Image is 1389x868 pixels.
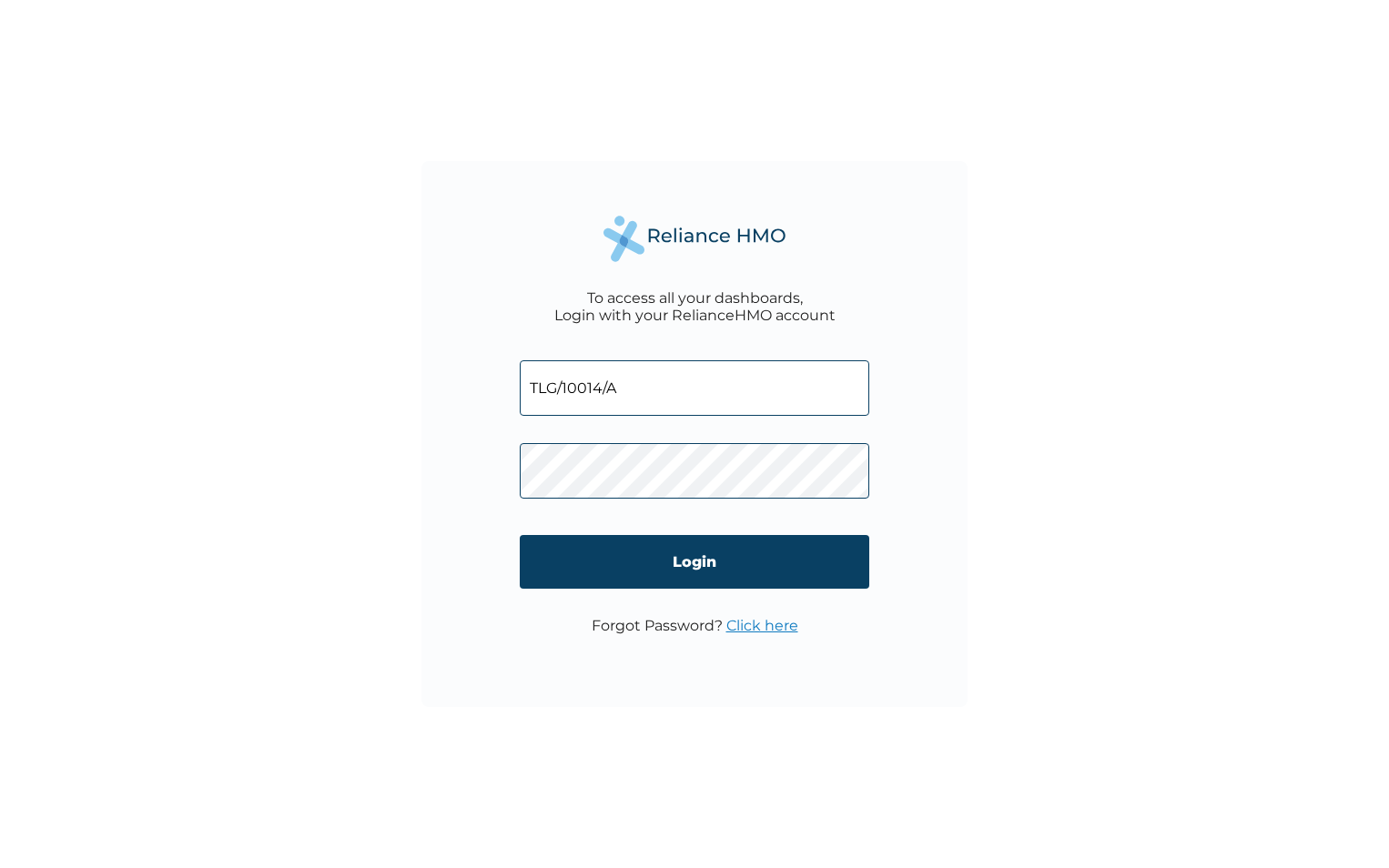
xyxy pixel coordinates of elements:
[520,360,869,416] input: Email address or HMO ID
[592,617,798,634] p: Forgot Password?
[603,216,786,262] img: Reliance Health's Logo
[520,535,869,589] input: Login
[554,289,836,324] div: To access all your dashboards, Login with your RelianceHMO account
[726,617,798,634] a: Click here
